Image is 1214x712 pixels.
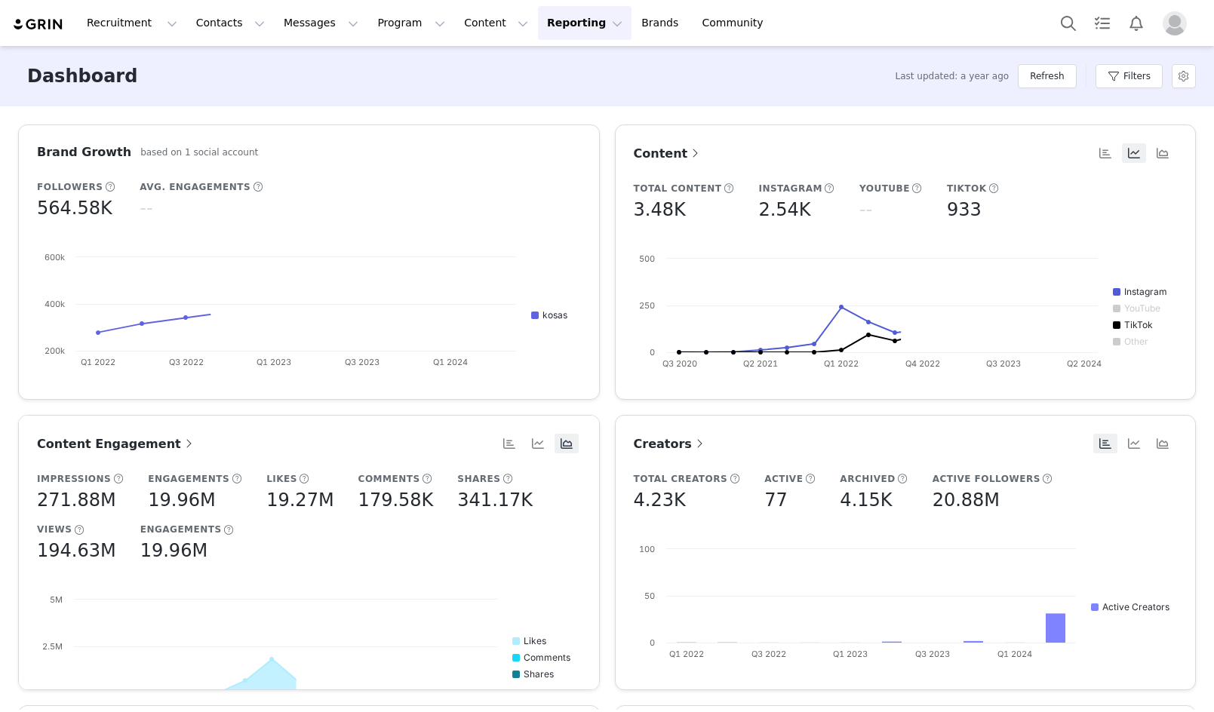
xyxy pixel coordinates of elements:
text: 200k [45,345,65,356]
text: Likes [524,635,546,646]
h5: 933 [947,196,982,223]
h5: Shares [457,472,500,486]
button: Filters [1096,64,1163,88]
text: kosas [542,309,567,321]
text: 600k [45,252,65,262]
h5: 4.23K [634,486,686,514]
button: Content [455,6,537,40]
text: 250 [639,300,655,311]
text: 0 [57,688,63,698]
text: Q1 2022 [669,649,704,659]
h5: 564.58K [37,195,112,222]
text: 50 [644,591,655,601]
text: Q3 2023 [985,358,1020,369]
text: 100 [639,544,655,554]
text: Other [1124,336,1148,347]
text: Q1 2024 [997,649,1031,659]
a: Content [634,144,703,163]
h5: Active [764,472,803,486]
text: 5M [50,594,63,605]
img: grin logo [12,17,65,32]
h5: -- [859,196,872,223]
text: Q2 2024 [1067,358,1102,369]
h5: 19.96M [148,486,215,514]
button: Profile [1154,11,1202,35]
h5: Total Creators [634,472,728,486]
h3: Dashboard [27,63,137,90]
text: 2.5M [42,641,63,652]
button: Program [368,6,454,40]
h5: 19.96M [140,537,207,564]
h5: Likes [266,472,297,486]
button: Refresh [1018,64,1076,88]
h5: 77 [764,486,788,514]
a: Tasks [1086,6,1119,40]
button: Notifications [1120,6,1153,40]
h5: Impressions [37,472,111,486]
h5: 4.15K [840,486,892,514]
h5: Active Followers [933,472,1040,486]
button: Search [1052,6,1085,40]
text: Q3 2022 [169,357,204,367]
text: Q3 2023 [914,649,949,659]
text: Instagram [1124,286,1167,297]
h5: 19.27M [266,486,333,514]
span: Creators [634,437,707,451]
text: Shares [524,668,554,680]
text: Q1 2022 [824,358,859,369]
h5: Engagements [140,523,222,536]
h5: 3.48K [634,196,686,223]
text: Q1 2023 [833,649,868,659]
text: Active Creators [1102,601,1169,612]
h5: Avg. Engagements [140,180,250,194]
h5: Followers [37,180,103,194]
h5: TikTok [947,182,987,195]
h5: 194.63M [37,537,116,564]
h5: 341.17K [457,486,533,514]
button: Messages [275,6,367,40]
a: Community [693,6,779,40]
text: YouTube [1124,302,1160,314]
a: Brands [632,6,692,40]
text: 400k [45,299,65,309]
span: Content Engagement [37,437,196,451]
span: Last updated: a year ago [896,69,1010,83]
text: 0 [650,347,655,358]
text: Q3 2023 [345,357,380,367]
button: Contacts [187,6,274,40]
h5: 2.54K [758,196,810,223]
button: Recruitment [78,6,186,40]
text: Q3 2020 [662,358,696,369]
text: Q4 2022 [905,358,939,369]
h5: Archived [840,472,895,486]
h5: 20.88M [933,486,1000,514]
span: Content [634,146,703,161]
a: Creators [634,434,707,453]
text: Q3 2022 [751,649,785,659]
h5: based on 1 social account [140,146,258,159]
h5: Instagram [758,182,822,195]
text: 0 [650,637,655,648]
text: Q1 2024 [433,357,468,367]
h5: 179.58K [358,486,434,514]
text: TikTok [1124,319,1153,330]
text: 500 [639,253,655,264]
h5: Total Content [634,182,722,195]
a: Content Engagement [37,434,196,453]
h5: -- [140,195,152,222]
text: Q1 2023 [257,357,291,367]
h5: Comments [358,472,420,486]
text: Comments [524,652,570,663]
h3: Brand Growth [37,143,131,161]
h5: Views [37,523,72,536]
h5: Engagements [148,472,229,486]
h5: 271.88M [37,486,116,514]
button: Reporting [538,6,632,40]
text: Q1 2022 [81,357,115,367]
h5: YouTube [859,182,910,195]
text: Q2 2021 [743,358,778,369]
img: placeholder-profile.jpg [1163,11,1187,35]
